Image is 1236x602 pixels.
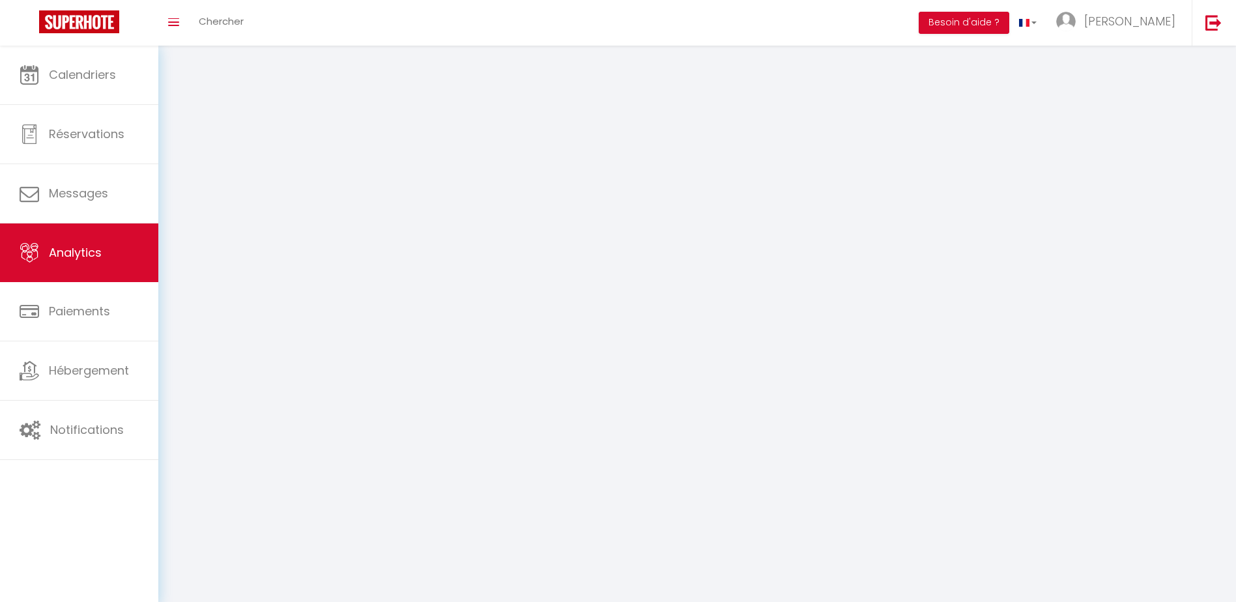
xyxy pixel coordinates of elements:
span: Hébergement [49,362,129,379]
span: [PERSON_NAME] [1084,13,1175,29]
span: Messages [49,185,108,201]
span: Notifications [50,422,124,438]
button: Besoin d'aide ? [919,12,1009,34]
button: Ouvrir le widget de chat LiveChat [10,5,50,44]
span: Calendriers [49,66,116,83]
span: Analytics [49,244,102,261]
img: logout [1205,14,1222,31]
img: ... [1056,12,1076,31]
img: Super Booking [39,10,119,33]
span: Paiements [49,303,110,319]
span: Réservations [49,126,124,142]
span: Chercher [199,14,244,28]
